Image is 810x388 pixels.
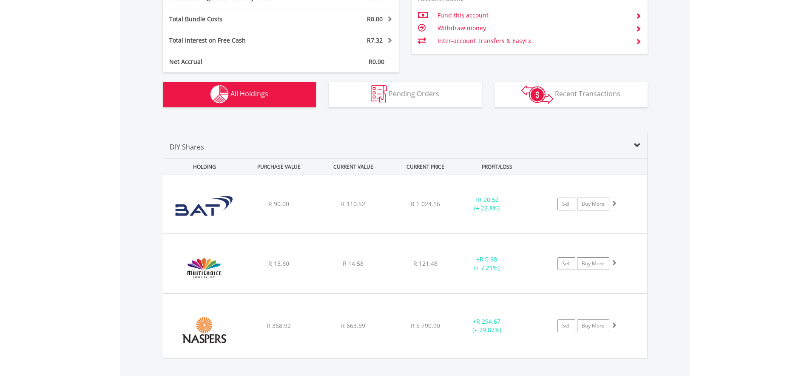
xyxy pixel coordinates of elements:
[367,15,383,23] span: R0.00
[577,198,609,210] a: Buy More
[317,159,390,175] div: CURRENT VALUE
[455,195,519,213] div: + (+ 22.8%)
[476,317,500,325] span: R 294.67
[413,259,438,267] span: R 121.48
[268,200,289,208] span: R 90.00
[577,257,609,270] a: Buy More
[268,259,289,267] span: R 13.60
[557,257,575,270] a: Sell
[455,317,519,334] div: + (+ 79.87%)
[577,319,609,332] a: Buy More
[168,305,241,356] img: EQU.ZA.NPN.png
[557,319,575,332] a: Sell
[557,198,575,210] a: Sell
[164,159,241,175] div: HOLDING
[478,195,499,204] span: R 20.52
[163,15,301,23] div: Total Bundle Costs
[230,89,268,98] span: All Holdings
[391,159,459,175] div: CURRENT PRICE
[343,259,364,267] span: R 14.58
[329,82,482,107] button: Pending Orders
[163,82,316,107] button: All Holdings
[389,89,439,98] span: Pending Orders
[411,322,440,330] span: R 5 790.90
[163,57,301,66] div: Net Accrual
[411,200,440,208] span: R 1 024.16
[341,322,365,330] span: R 663.59
[495,82,648,107] button: Recent Transactions
[521,85,553,104] img: transactions-zar-wht.png
[341,200,365,208] span: R 110.52
[267,322,291,330] span: R 368.92
[438,9,628,22] td: Fund this account
[480,255,497,263] span: R 0.98
[438,34,628,47] td: Inter-account Transfers & EasyFx
[461,159,534,175] div: PROFIT/LOSS
[210,85,229,103] img: holdings-wht.png
[438,22,628,34] td: Withdraw money
[555,89,620,98] span: Recent Transactions
[455,255,519,272] div: + (+ 7.21%)
[170,142,204,152] span: DIY Shares
[168,245,241,291] img: EQU.ZA.MCG.png
[163,36,301,45] div: Total Interest on Free Cash
[369,57,384,66] span: R0.00
[168,186,241,231] img: EQU.ZA.BTI.png
[367,36,383,44] span: R7.32
[371,85,387,103] img: pending_instructions-wht.png
[243,159,315,175] div: PURCHASE VALUE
